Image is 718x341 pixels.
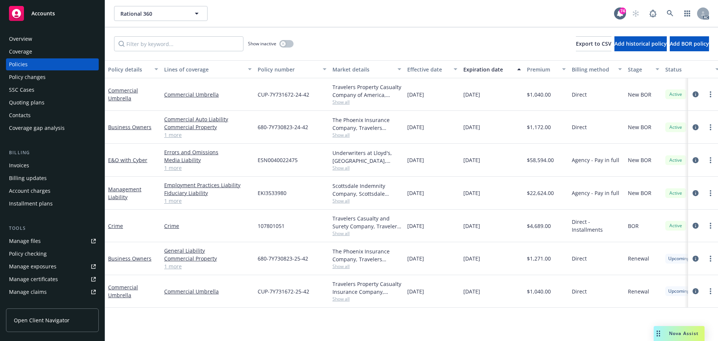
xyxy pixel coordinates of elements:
[407,222,424,230] span: [DATE]
[332,165,401,171] span: Show all
[6,46,99,58] a: Coverage
[108,156,147,164] a: E&O with Cyber
[614,36,667,51] button: Add historical policy
[6,71,99,83] a: Policy changes
[668,157,683,164] span: Active
[108,66,150,73] div: Policy details
[258,156,298,164] span: ESN0040022475
[14,316,70,324] span: Open Client Navigator
[628,255,649,262] span: Renewal
[6,225,99,232] div: Tools
[670,40,709,47] span: Add BOR policy
[463,189,480,197] span: [DATE]
[628,91,651,98] span: New BOR
[706,287,715,296] a: more
[691,123,700,132] a: circleInformation
[628,222,639,230] span: BOR
[6,248,99,260] a: Policy checking
[164,66,243,73] div: Lines of coverage
[572,189,619,197] span: Agency - Pay in full
[6,185,99,197] a: Account charges
[164,181,252,189] a: Employment Practices Liability
[706,221,715,230] a: more
[332,99,401,105] span: Show all
[614,40,667,47] span: Add historical policy
[332,247,401,263] div: The Phoenix Insurance Company, Travelers Insurance
[691,254,700,263] a: circleInformation
[404,60,460,78] button: Effective date
[248,40,276,47] span: Show inactive
[665,66,711,73] div: Status
[258,255,308,262] span: 680-7Y730823-25-42
[706,90,715,99] a: more
[164,148,252,156] a: Errors and Omissions
[164,262,252,270] a: 1 more
[463,66,513,73] div: Expiration date
[332,116,401,132] div: The Phoenix Insurance Company, Travelers Insurance
[706,254,715,263] a: more
[332,149,401,165] div: Underwriters at Lloyd's, [GEOGRAPHIC_DATA], [PERSON_NAME] of [GEOGRAPHIC_DATA], CFC Underwriting,...
[332,198,401,204] span: Show all
[258,123,308,131] span: 680-7Y730823-24-42
[164,189,252,197] a: Fiduciary Liability
[463,222,480,230] span: [DATE]
[255,60,329,78] button: Policy number
[576,36,611,51] button: Export to CSV
[628,156,651,164] span: New BOR
[120,10,185,18] span: Rational 360
[164,115,252,123] a: Commercial Auto Liability
[164,197,252,205] a: 1 more
[6,3,99,24] a: Accounts
[164,255,252,262] a: Commercial Property
[6,109,99,121] a: Contacts
[691,90,700,99] a: circleInformation
[108,87,138,102] a: Commercial Umbrella
[706,156,715,165] a: more
[9,172,47,184] div: Billing updates
[105,60,161,78] button: Policy details
[6,84,99,96] a: SSC Cases
[9,33,32,45] div: Overview
[6,58,99,70] a: Policies
[332,66,393,73] div: Market details
[9,235,41,247] div: Manage files
[407,123,424,131] span: [DATE]
[407,287,424,295] span: [DATE]
[6,97,99,109] a: Quoting plans
[527,123,551,131] span: $1,172.00
[572,91,587,98] span: Direct
[9,286,47,298] div: Manage claims
[527,189,554,197] span: $22,624.00
[460,60,524,78] button: Expiration date
[669,330,699,337] span: Nova Assist
[164,123,252,131] a: Commercial Property
[6,261,99,273] span: Manage exposures
[258,222,285,230] span: 107801051
[670,36,709,51] button: Add BOR policy
[9,109,31,121] div: Contacts
[161,60,255,78] button: Lines of coverage
[527,222,551,230] span: $4,689.00
[463,287,480,295] span: [DATE]
[9,46,32,58] div: Coverage
[691,221,700,230] a: circleInformation
[164,156,252,164] a: Media Liability
[628,66,651,73] div: Stage
[706,123,715,132] a: more
[463,255,480,262] span: [DATE]
[332,83,401,99] div: Travelers Property Casualty Company of America, Travelers Insurance
[9,299,44,311] div: Manage BORs
[6,286,99,298] a: Manage claims
[628,6,643,21] a: Start snowing
[332,296,401,302] span: Show all
[332,214,401,230] div: Travelers Casualty and Surety Company, Travelers Insurance
[668,255,690,262] span: Upcoming
[527,287,551,295] span: $1,040.00
[9,185,50,197] div: Account charges
[691,287,700,296] a: circleInformation
[9,84,34,96] div: SSC Cases
[6,299,99,311] a: Manage BORs
[572,66,614,73] div: Billing method
[572,218,622,234] span: Direct - Installments
[572,156,619,164] span: Agency - Pay in full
